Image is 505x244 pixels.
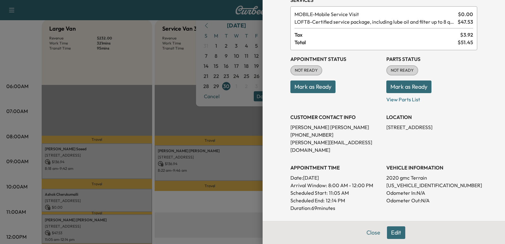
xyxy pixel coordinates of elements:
span: NOT READY [387,67,418,74]
h3: Appointment Status [290,55,381,63]
span: Tax [294,31,460,39]
h3: LOCATION [386,113,477,121]
p: [STREET_ADDRESS] [386,123,477,131]
p: [US_VEHICLE_IDENTIFICATION_NUMBER] [386,182,477,189]
p: View Parts List [386,93,477,103]
p: Duration: 69 minutes [290,204,381,212]
h3: Parts Status [386,55,477,63]
p: Arrival Window: [290,182,381,189]
p: 11:05 AM [329,189,349,197]
p: [PERSON_NAME][EMAIL_ADDRESS][DOMAIN_NAME] [290,139,381,154]
h3: CUSTOMER CONTACT INFO [290,113,381,121]
p: Odometer Out: N/A [386,197,477,204]
button: Edit [387,226,405,239]
span: $ 47.53 [458,18,473,26]
span: $ 3.92 [460,31,473,39]
span: Total [294,39,458,46]
span: Mobile Service Visit [294,10,455,18]
p: Scheduled Start: [290,189,328,197]
span: $ 0.00 [458,10,473,18]
p: Date: [DATE] [290,174,381,182]
h3: VEHICLE INFORMATION [386,164,477,171]
p: 2020 gmc Terrain [386,174,477,182]
p: [PHONE_NUMBER] [290,131,381,139]
p: 12:14 PM [326,197,345,204]
p: Scheduled End: [290,197,324,204]
button: Mark as Ready [290,80,336,93]
span: NOT READY [291,67,322,74]
span: 8:00 AM - 12:00 PM [328,182,373,189]
span: $ 51.45 [458,39,473,46]
button: Mark as Ready [386,80,431,93]
p: [PERSON_NAME] [PERSON_NAME] [290,123,381,131]
h3: APPOINTMENT TIME [290,164,381,171]
p: Odometer In: N/A [386,189,477,197]
button: Close [362,226,384,239]
span: Certified service package, including lube oil and filter up to 8 quarts, tire rotation. [294,18,455,26]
